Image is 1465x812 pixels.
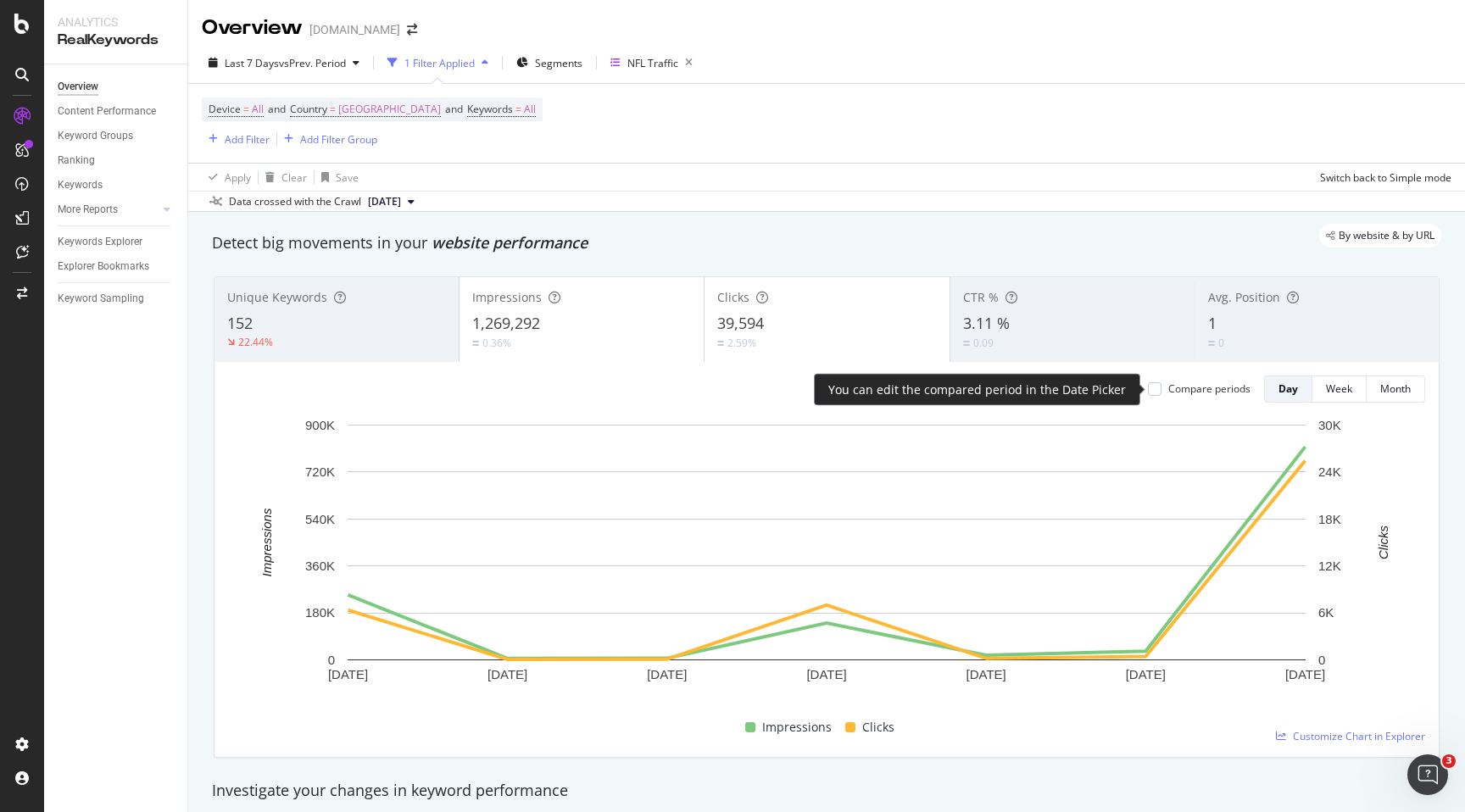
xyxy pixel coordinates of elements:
[467,102,513,116] span: Keywords
[647,667,687,681] text: [DATE]
[281,170,307,185] div: Clear
[58,103,156,120] div: Content Performance
[277,129,377,149] button: Add Filter Group
[328,653,335,667] text: 0
[315,164,359,191] button: Save
[963,341,970,346] img: Equal
[1218,336,1224,350] div: 0
[229,194,361,209] div: Data crossed with the Crawl
[361,192,421,212] button: [DATE]
[1318,559,1341,573] text: 12K
[305,605,335,620] text: 180K
[259,508,274,576] text: Impressions
[1208,313,1217,333] span: 1
[487,667,527,681] text: [DATE]
[762,717,832,737] span: Impressions
[268,102,286,116] span: and
[1318,418,1341,432] text: 30K
[58,258,149,275] div: Explorer Bookmarks
[58,152,95,170] div: Ranking
[1264,375,1312,403] button: Day
[58,176,103,194] div: Keywords
[58,201,159,219] a: More Reports
[717,313,764,333] span: 39,594
[717,289,749,305] span: Clicks
[472,341,479,346] img: Equal
[58,127,133,145] div: Keyword Groups
[309,21,400,38] div: [DOMAIN_NAME]
[1293,729,1425,743] span: Customize Chart in Explorer
[627,56,678,70] div: NFL Traffic
[482,336,511,350] div: 0.36%
[202,49,366,76] button: Last 7 DaysvsPrev. Period
[58,290,144,308] div: Keyword Sampling
[966,667,1006,681] text: [DATE]
[381,49,495,76] button: 1 Filter Applied
[228,416,1425,710] svg: A chart.
[305,512,335,526] text: 540K
[58,14,174,31] div: Analytics
[862,717,894,737] span: Clicks
[472,313,540,333] span: 1,269,292
[806,667,846,681] text: [DATE]
[330,102,336,116] span: =
[290,102,327,116] span: Country
[1318,605,1334,620] text: 6K
[1442,754,1456,768] span: 3
[58,290,175,308] a: Keyword Sampling
[1278,381,1298,396] div: Day
[1380,381,1411,396] div: Month
[510,49,589,76] button: Segments
[202,14,303,42] div: Overview
[58,233,142,251] div: Keywords Explorer
[336,170,359,185] div: Save
[1313,164,1451,191] button: Switch back to Simple mode
[1318,464,1341,479] text: 24K
[963,313,1010,333] span: 3.11 %
[58,103,175,120] a: Content Performance
[404,56,475,70] div: 1 Filter Applied
[1318,512,1341,526] text: 18K
[58,78,175,96] a: Overview
[973,336,994,350] div: 0.09
[58,233,175,251] a: Keywords Explorer
[524,97,536,121] span: All
[252,97,264,121] span: All
[58,78,98,96] div: Overview
[368,194,401,209] span: 2025 Sep. 20th
[1318,653,1325,667] text: 0
[535,56,582,70] span: Segments
[279,56,346,70] span: vs Prev. Period
[717,341,724,346] img: Equal
[227,313,253,333] span: 152
[1312,375,1367,403] button: Week
[1320,170,1451,185] div: Switch back to Simple mode
[604,49,699,76] button: NFL Traffic
[1276,729,1425,743] a: Customize Chart in Explorer
[1208,341,1215,346] img: Equal
[300,132,377,147] div: Add Filter Group
[1339,231,1434,241] span: By website & by URL
[328,667,368,681] text: [DATE]
[1285,667,1325,681] text: [DATE]
[305,559,335,573] text: 360K
[1326,381,1352,396] div: Week
[58,152,175,170] a: Ranking
[1168,381,1251,396] div: Compare periods
[202,164,251,191] button: Apply
[828,381,1126,398] div: You can edit the compared period in the Date Picker
[202,129,270,149] button: Add Filter
[1208,289,1280,305] span: Avg. Position
[209,102,241,116] span: Device
[1126,667,1166,681] text: [DATE]
[445,102,463,116] span: and
[305,464,335,479] text: 720K
[963,289,999,305] span: CTR %
[338,97,441,121] span: [GEOGRAPHIC_DATA]
[1407,754,1448,795] iframe: Intercom live chat
[225,56,279,70] span: Last 7 Days
[58,31,174,50] div: RealKeywords
[212,780,1441,802] div: Investigate your changes in keyword performance
[1367,375,1425,403] button: Month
